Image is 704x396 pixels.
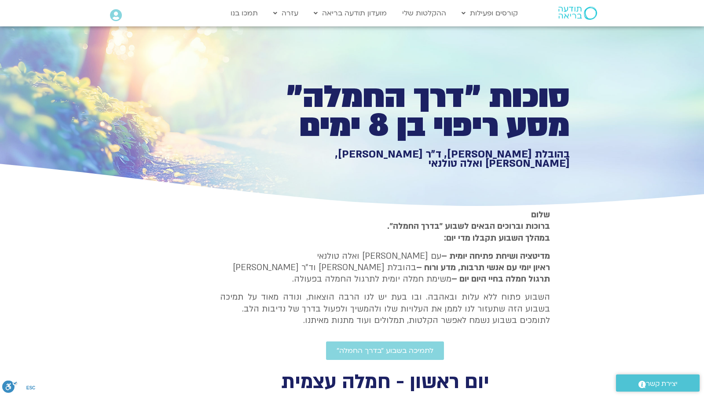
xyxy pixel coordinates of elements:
h1: סוכות ״דרך החמלה״ מסע ריפוי בן 8 ימים [265,83,570,140]
p: השבוע פתוח ללא עלות ובאהבה. ובו בעת יש לנו הרבה הוצאות, ונודה מאוד על תמיכה בשבוע הזה שתעזור לנו ... [220,291,550,326]
a: מועדון תודעה בריאה [309,5,391,22]
span: יצירת קשר [646,378,678,390]
strong: ברוכות וברוכים הבאים לשבוע ״בדרך החמלה״. במהלך השבוע תקבלו מדי יום: [387,220,550,243]
p: עם [PERSON_NAME] ואלה טולנאי בהובלת [PERSON_NAME] וד״ר [PERSON_NAME] משימת חמלה יומית לתרגול החמל... [220,250,550,285]
h2: יום ראשון - חמלה עצמית [220,373,550,391]
b: תרגול חמלה בחיי היום יום – [451,273,550,285]
img: תודעה בריאה [558,7,597,20]
span: לתמיכה בשבוע ״בדרך החמלה״ [337,347,433,355]
b: ראיון יומי עם אנשי תרבות, מדע ורוח – [416,262,550,273]
a: עזרה [269,5,303,22]
a: תמכו בנו [226,5,262,22]
h1: בהובלת [PERSON_NAME], ד״ר [PERSON_NAME], [PERSON_NAME] ואלה טולנאי [265,150,570,169]
strong: מדיטציה ושיחת פתיחה יומית – [441,250,550,262]
a: ההקלטות שלי [398,5,451,22]
a: לתמיכה בשבוע ״בדרך החמלה״ [326,341,444,360]
a: יצירת קשר [616,374,700,392]
a: קורסים ופעילות [457,5,522,22]
strong: שלום [531,209,550,220]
